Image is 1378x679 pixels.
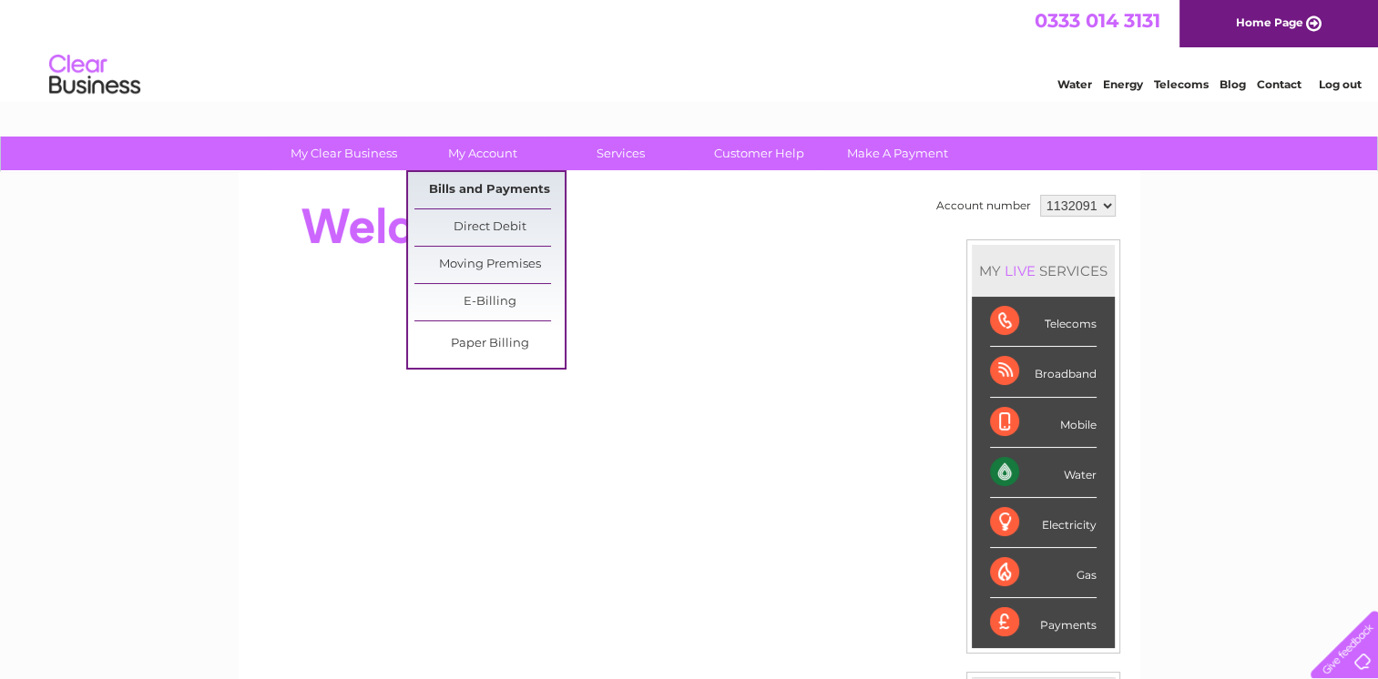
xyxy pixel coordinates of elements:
[990,548,1097,598] div: Gas
[414,284,565,320] a: E-Billing
[407,137,557,170] a: My Account
[1318,77,1361,91] a: Log out
[990,448,1097,498] div: Water
[1257,77,1301,91] a: Contact
[48,47,141,103] img: logo.png
[1220,77,1246,91] a: Blog
[990,297,1097,347] div: Telecoms
[1154,77,1209,91] a: Telecoms
[990,498,1097,548] div: Electricity
[414,326,565,362] a: Paper Billing
[990,598,1097,647] div: Payments
[990,398,1097,448] div: Mobile
[684,137,834,170] a: Customer Help
[260,10,1120,88] div: Clear Business is a trading name of Verastar Limited (registered in [GEOGRAPHIC_DATA] No. 3667643...
[414,247,565,283] a: Moving Premises
[546,137,696,170] a: Services
[822,137,973,170] a: Make A Payment
[1103,77,1143,91] a: Energy
[414,209,565,246] a: Direct Debit
[414,172,565,208] a: Bills and Payments
[1057,77,1092,91] a: Water
[1001,262,1039,279] div: LIVE
[932,190,1036,221] td: Account number
[990,347,1097,397] div: Broadband
[269,137,419,170] a: My Clear Business
[1035,9,1160,32] a: 0333 014 3131
[972,245,1115,297] div: MY SERVICES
